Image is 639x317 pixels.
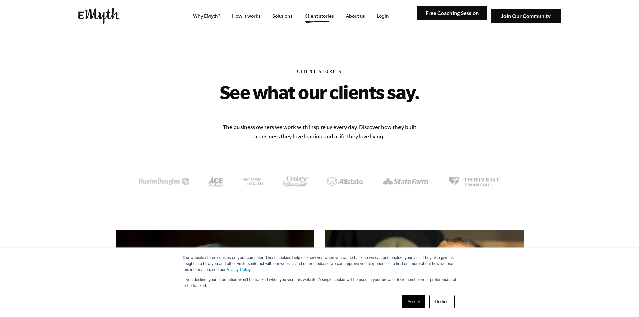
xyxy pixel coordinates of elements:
[327,177,364,185] img: Client
[208,177,224,187] img: Client
[491,9,561,24] img: Join Our Community
[449,176,500,187] img: Client
[429,295,454,308] a: Decline
[226,267,251,272] a: Privacy Policy
[417,6,487,21] img: Free Coaching Session
[116,69,524,76] h6: Client Stories
[183,255,457,273] p: Our website stores cookies on your computer. These cookies help us know you when you come back so...
[402,295,426,308] a: Accept
[243,178,263,185] img: Client
[183,277,457,289] p: If you decline, your information won’t be tracked when you visit this website. A single cookie wi...
[177,81,463,103] h2: See what our clients say.
[282,176,308,187] img: Client
[222,123,417,141] p: The business owners we work with inspire us every day. Discover how they built a business they lo...
[383,178,430,185] img: Client
[139,178,189,185] img: Client
[78,8,120,24] img: EMyth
